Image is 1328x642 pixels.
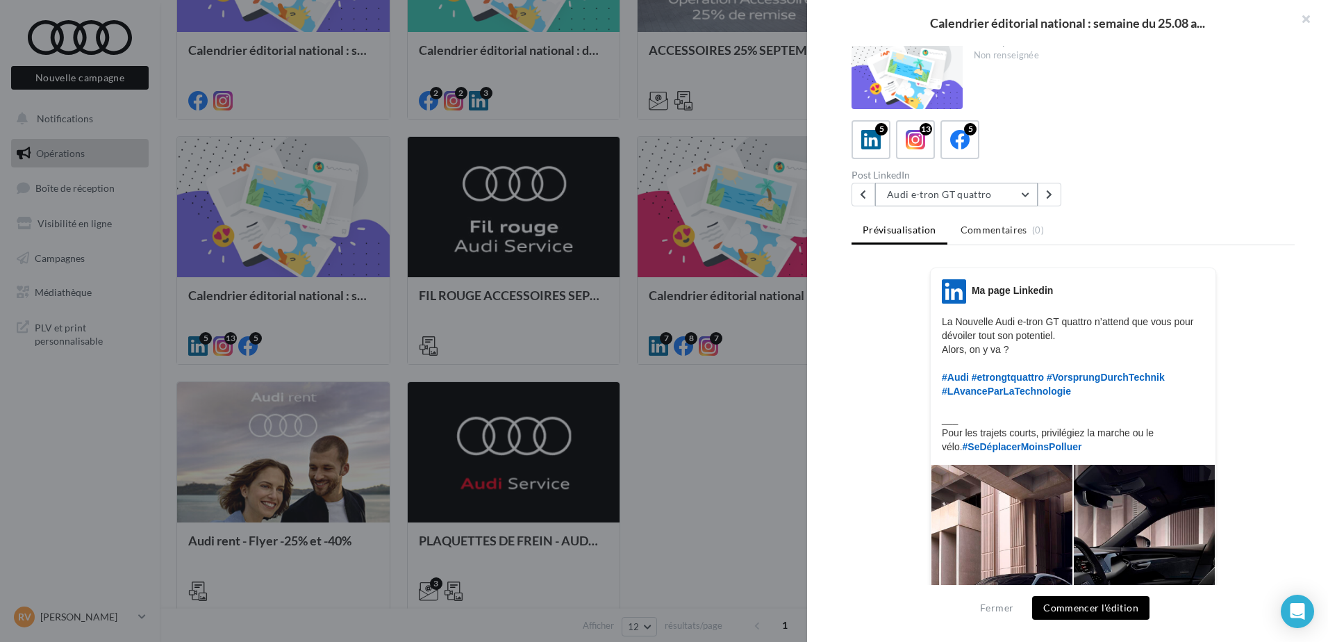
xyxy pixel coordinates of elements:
div: Post LinkedIn [852,170,1068,180]
div: 5 [875,123,888,135]
span: (0) [1032,224,1044,236]
span: #etrongtquattro [972,372,1044,383]
span: #LAvanceParLaTechnologie [942,386,1071,397]
span: Calendrier éditorial national : semaine du 25.08 a... [930,17,1205,29]
button: Fermer [974,600,1019,616]
p: La Nouvelle Audi e-tron GT quattro n’attend que vous pour dévoiler tout son potentiel. Alors, on ... [942,315,1204,454]
span: #Audi [942,372,969,383]
div: 13 [920,123,932,135]
span: #VorsprungDurchTechnik [1047,372,1165,383]
span: #SeDéplacerMoinsPolluer [963,441,1082,452]
button: Audi e-tron GT quattro [875,183,1038,206]
div: Description [974,37,1284,47]
div: 5 [964,123,977,135]
div: Open Intercom Messenger [1281,595,1314,628]
div: Ma page Linkedin [972,283,1053,297]
span: Commentaires [961,223,1027,237]
div: Non renseignée [974,49,1284,62]
button: Commencer l'édition [1032,596,1149,620]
